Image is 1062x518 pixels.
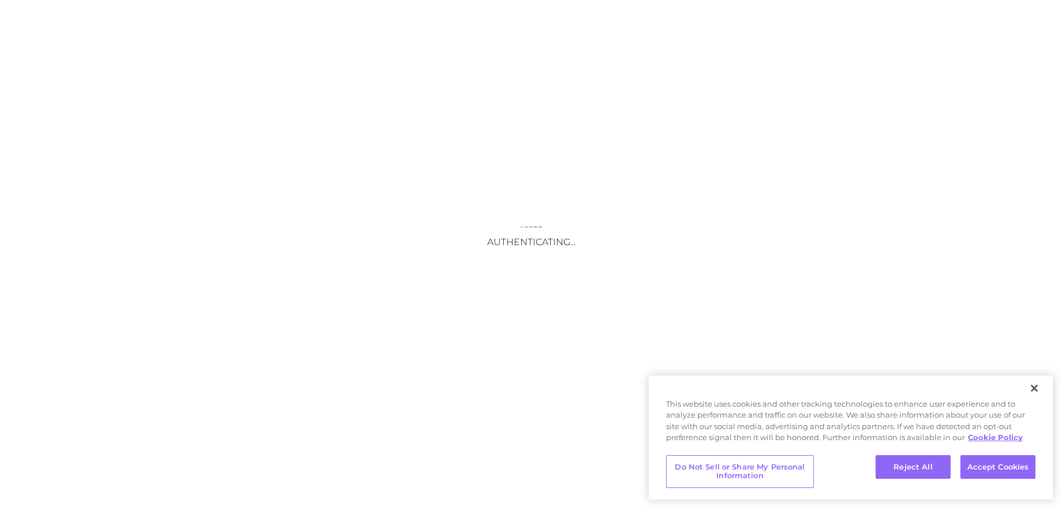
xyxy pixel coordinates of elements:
button: Do Not Sell or Share My Personal Information, Opens the preference center dialog [666,455,814,488]
div: Cookie banner [649,376,1053,500]
a: More information about your privacy, opens in a new tab [968,433,1023,442]
h3: Authenticating... [416,237,646,247]
button: Reject All [876,455,951,479]
div: This website uses cookies and other tracking technologies to enhance user experience and to analy... [649,399,1053,449]
button: Close [1022,376,1047,401]
button: Accept Cookies [960,455,1035,479]
div: Privacy [649,376,1053,500]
